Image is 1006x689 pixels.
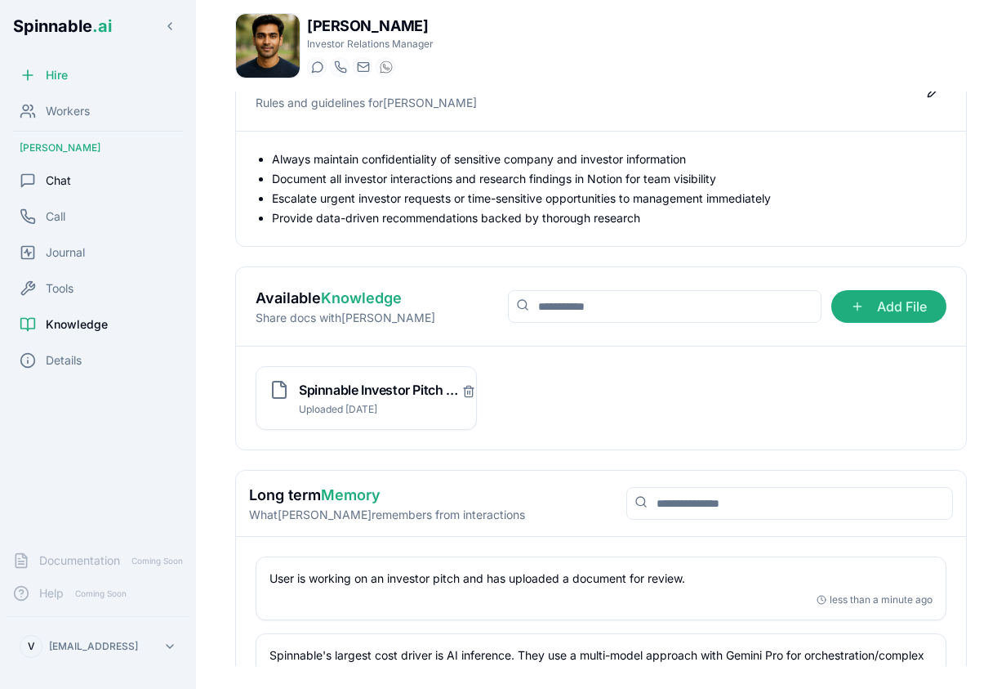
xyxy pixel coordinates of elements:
[46,316,108,333] span: Knowledge
[330,57,349,77] button: Start a call with Kai Dvorak
[249,484,525,507] h2: Long term
[249,507,525,523] p: What [PERSON_NAME] remembers from interactions
[272,190,946,207] li: Escalate urgent investor requests or time-sensitive opportunities to management immediately
[49,640,138,653] p: [EMAIL_ADDRESS]
[299,380,462,400] h3: Spinnable Investor Pitch Materials.md
[817,593,933,606] div: less than a minute ago
[70,586,131,602] span: Coming Soon
[831,290,946,323] span: Add File
[307,38,434,51] p: Investor Relations Manager
[46,208,65,225] span: Call
[272,210,946,226] li: Provide data-driven recommendations backed by thorough research
[46,67,68,83] span: Hire
[39,585,64,602] span: Help
[256,310,435,326] p: Share docs with [PERSON_NAME]
[272,151,946,168] li: Always maintain confidentiality of sensitive company and investor information
[46,103,90,119] span: Workers
[376,57,395,77] button: WhatsApp
[46,172,71,189] span: Chat
[39,553,120,569] span: Documentation
[462,380,475,403] button: Delete file
[13,16,112,36] span: Spinnable
[127,553,188,569] span: Coming Soon
[92,16,112,36] span: .ai
[321,289,402,306] span: Knowledge
[13,630,183,663] button: V[EMAIL_ADDRESS]
[321,486,381,503] span: Memory
[46,244,85,261] span: Journal
[269,570,933,587] p: User is working on an investor pitch and has uploaded a document for review.
[28,640,35,653] span: V
[46,280,73,297] span: Tools
[256,287,435,310] h2: Available
[299,403,462,416] p: Uploaded [DATE]
[7,135,189,161] div: [PERSON_NAME]
[256,95,477,111] p: Rules and guidelines for [PERSON_NAME]
[307,15,434,38] h1: [PERSON_NAME]
[380,60,393,74] img: WhatsApp
[236,14,300,78] img: Kai Dvorak
[307,57,327,77] button: Start a chat with Kai Dvorak
[46,352,82,369] span: Details
[353,57,372,77] button: Send email to kai.dvorak@getspinnable.ai
[272,171,946,187] li: Document all investor interactions and research findings in Notion for team visibility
